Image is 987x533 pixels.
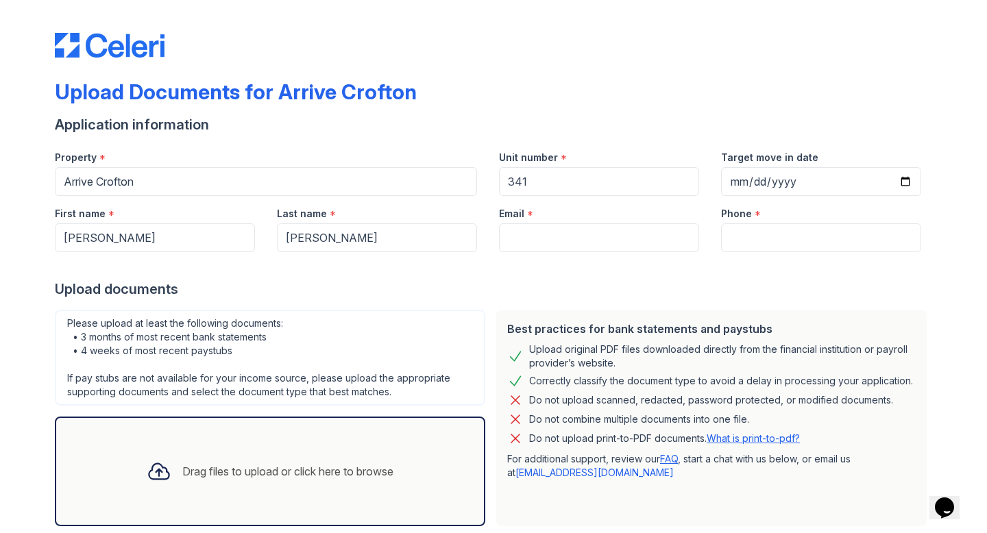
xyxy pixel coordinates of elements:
[499,151,558,164] label: Unit number
[499,207,524,221] label: Email
[277,207,327,221] label: Last name
[55,280,932,299] div: Upload documents
[529,343,916,370] div: Upload original PDF files downloaded directly from the financial institution or payroll provider’...
[182,463,393,480] div: Drag files to upload or click here to browse
[707,432,800,444] a: What is print-to-pdf?
[721,207,752,221] label: Phone
[507,321,916,337] div: Best practices for bank statements and paystubs
[55,115,932,134] div: Application information
[660,453,678,464] a: FAQ
[929,478,973,519] iframe: chat widget
[529,392,893,408] div: Do not upload scanned, redacted, password protected, or modified documents.
[55,151,97,164] label: Property
[507,452,916,480] p: For additional support, review our , start a chat with us below, or email us at
[55,310,485,406] div: Please upload at least the following documents: • 3 months of most recent bank statements • 4 wee...
[55,207,106,221] label: First name
[721,151,818,164] label: Target move in date
[515,467,674,478] a: [EMAIL_ADDRESS][DOMAIN_NAME]
[55,79,417,104] div: Upload Documents for Arrive Crofton
[529,411,749,427] div: Do not combine multiple documents into one file.
[529,373,913,389] div: Correctly classify the document type to avoid a delay in processing your application.
[529,432,800,445] p: Do not upload print-to-PDF documents.
[55,33,164,58] img: CE_Logo_Blue-a8612792a0a2168367f1c8372b55b34899dd931a85d93a1a3d3e32e68fde9ad4.png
